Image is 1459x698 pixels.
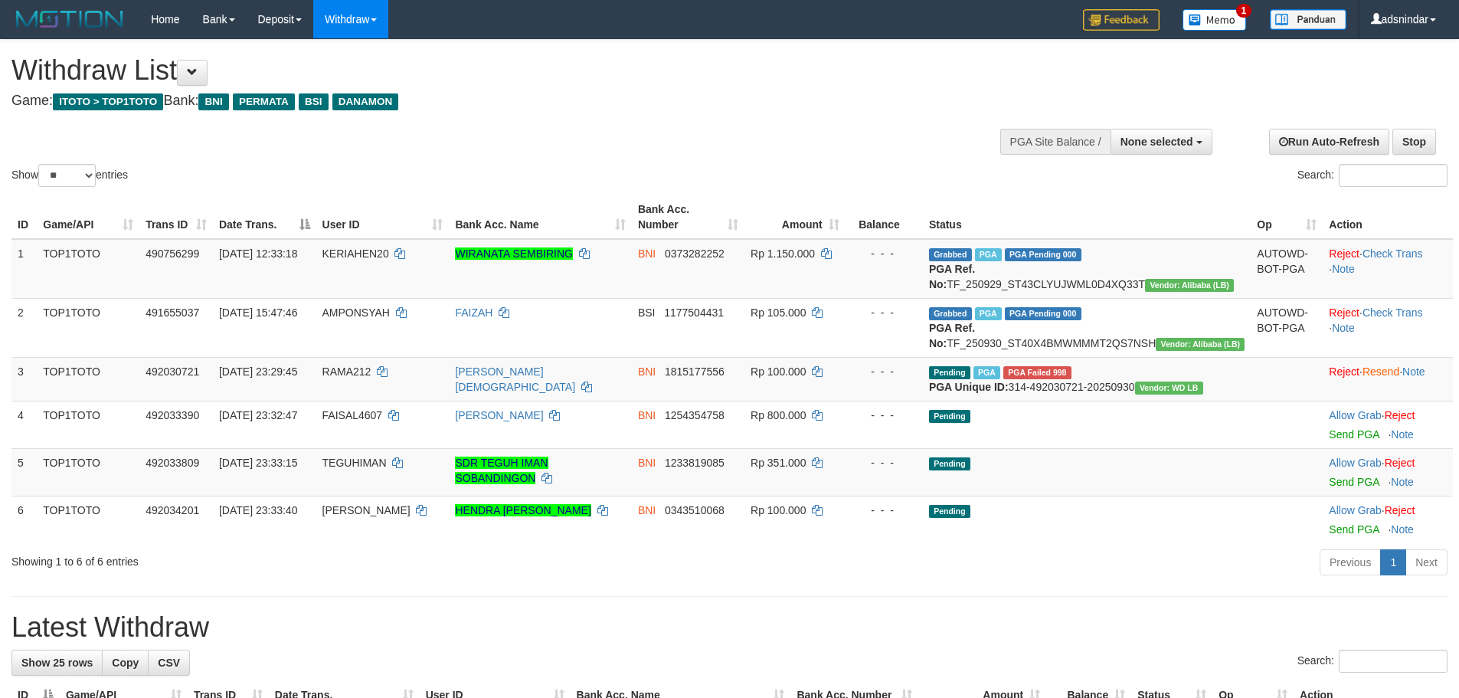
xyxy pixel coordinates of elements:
[852,503,917,518] div: - - -
[638,306,656,319] span: BSI
[751,247,815,260] span: Rp 1.150.000
[1183,9,1247,31] img: Button%20Memo.svg
[1405,549,1448,575] a: Next
[37,298,139,357] td: TOP1TOTO
[1135,382,1203,395] span: Vendor URL: https://dashboard.q2checkout.com/secure
[1156,338,1245,351] span: Vendor URL: https://dashboard.q2checkout.com/secure
[1329,365,1359,378] a: Reject
[146,409,199,421] span: 492033390
[11,93,957,109] h4: Game: Bank:
[1329,504,1381,516] a: Allow Grab
[751,504,806,516] span: Rp 100.000
[1392,129,1436,155] a: Stop
[11,401,37,448] td: 4
[316,195,450,239] th: User ID: activate to sort column ascending
[11,8,128,31] img: MOTION_logo.png
[664,306,724,319] span: Copy 1177504431 to clipboard
[638,409,656,421] span: BNI
[11,548,597,569] div: Showing 1 to 6 of 6 entries
[1083,9,1160,31] img: Feedback.jpg
[11,55,957,86] h1: Withdraw List
[1323,357,1453,401] td: · ·
[1329,457,1381,469] a: Allow Grab
[1323,401,1453,448] td: ·
[455,306,492,319] a: FAIZAH
[929,366,970,379] span: Pending
[929,410,970,423] span: Pending
[11,496,37,543] td: 6
[751,306,806,319] span: Rp 105.000
[37,496,139,543] td: TOP1TOTO
[219,504,297,516] span: [DATE] 23:33:40
[11,298,37,357] td: 2
[11,612,1448,643] h1: Latest Withdraw
[1380,549,1406,575] a: 1
[1000,129,1111,155] div: PGA Site Balance /
[929,381,1009,393] b: PGA Unique ID:
[665,247,725,260] span: Copy 0373282252 to clipboard
[1323,239,1453,299] td: · ·
[1329,476,1379,488] a: Send PGA
[1329,428,1379,441] a: Send PGA
[1385,409,1415,421] a: Reject
[1323,298,1453,357] td: · ·
[1385,457,1415,469] a: Reject
[148,650,190,676] a: CSV
[1362,247,1423,260] a: Check Trans
[322,504,411,516] span: [PERSON_NAME]
[455,504,590,516] a: HENDRA [PERSON_NAME]
[198,93,228,110] span: BNI
[929,322,975,349] b: PGA Ref. No:
[929,457,970,470] span: Pending
[1251,239,1323,299] td: AUTOWD-BOT-PGA
[233,93,295,110] span: PERMATA
[146,365,199,378] span: 492030721
[1003,366,1071,379] span: PGA Error
[1269,129,1389,155] a: Run Auto-Refresh
[11,357,37,401] td: 3
[1111,129,1212,155] button: None selected
[632,195,744,239] th: Bank Acc. Number: activate to sort column ascending
[1329,457,1384,469] span: ·
[455,409,543,421] a: [PERSON_NAME]
[219,306,297,319] span: [DATE] 15:47:46
[332,93,399,110] span: DANAMON
[1362,306,1423,319] a: Check Trans
[139,195,213,239] th: Trans ID: activate to sort column ascending
[322,457,387,469] span: TEGUHIMAN
[1391,476,1414,488] a: Note
[1236,4,1252,18] span: 1
[1120,136,1193,148] span: None selected
[638,247,656,260] span: BNI
[1332,263,1355,275] a: Note
[923,357,1251,401] td: 314-492030721-20250930
[11,164,128,187] label: Show entries
[852,408,917,423] div: - - -
[751,457,806,469] span: Rp 351.000
[1339,650,1448,673] input: Search:
[37,357,139,401] td: TOP1TOTO
[751,409,806,421] span: Rp 800.000
[638,457,656,469] span: BNI
[1323,195,1453,239] th: Action
[11,195,37,239] th: ID
[1329,409,1384,421] span: ·
[929,263,975,290] b: PGA Ref. No:
[1329,247,1359,260] a: Reject
[455,247,573,260] a: WIRANATA SEMBIRING
[1251,298,1323,357] td: AUTOWD-BOT-PGA
[852,364,917,379] div: - - -
[146,306,199,319] span: 491655037
[852,305,917,320] div: - - -
[11,239,37,299] td: 1
[665,504,725,516] span: Copy 0343510068 to clipboard
[37,448,139,496] td: TOP1TOTO
[1323,448,1453,496] td: ·
[38,164,96,187] select: Showentries
[744,195,846,239] th: Amount: activate to sort column ascending
[1385,504,1415,516] a: Reject
[638,365,656,378] span: BNI
[1339,164,1448,187] input: Search:
[665,365,725,378] span: Copy 1815177556 to clipboard
[852,246,917,261] div: - - -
